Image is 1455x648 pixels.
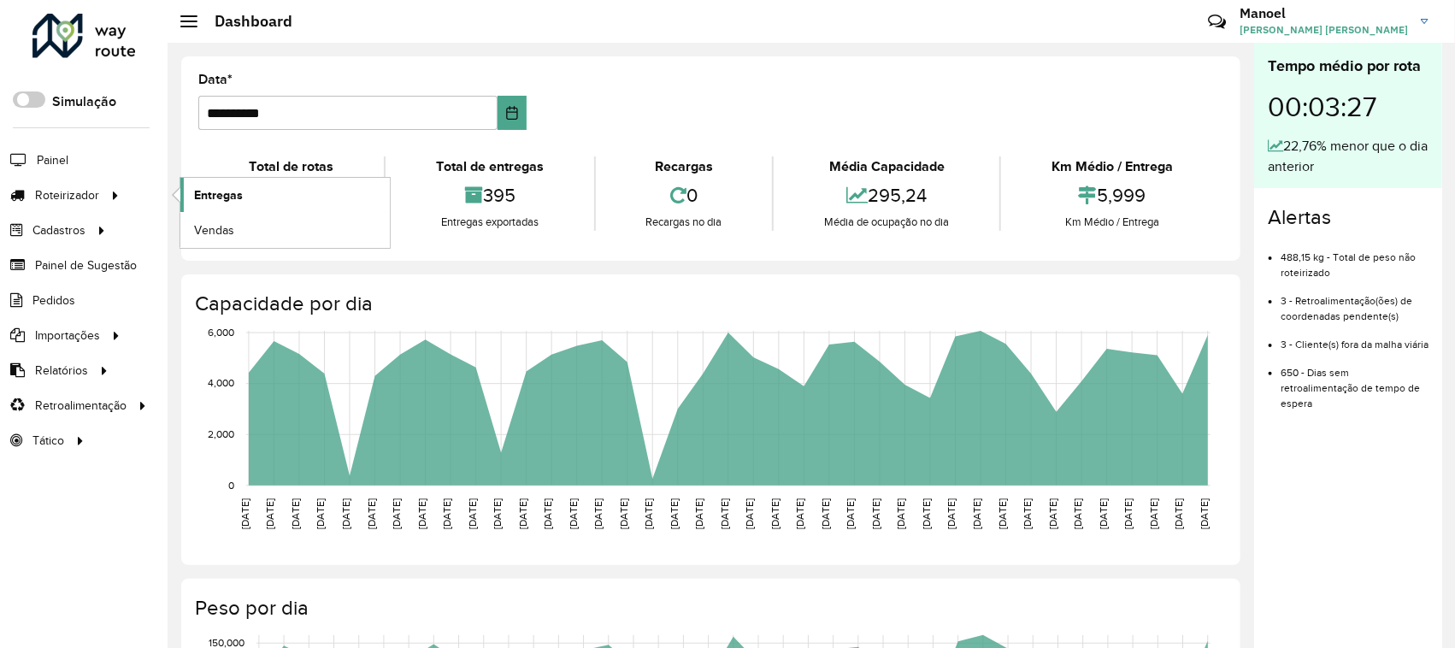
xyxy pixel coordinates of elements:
text: [DATE] [719,498,730,529]
div: Média Capacidade [778,156,995,177]
text: [DATE] [997,498,1008,529]
text: [DATE] [1047,498,1058,529]
text: [DATE] [795,498,806,529]
li: 488,15 kg - Total de peso não roteirizado [1281,237,1428,280]
text: [DATE] [517,498,528,529]
div: Média de ocupação no dia [778,214,995,231]
text: [DATE] [391,498,402,529]
text: [DATE] [366,498,377,529]
span: Painel de Sugestão [35,256,137,274]
h2: Dashboard [197,12,292,31]
text: [DATE] [693,498,704,529]
text: 6,000 [208,327,234,338]
a: Entregas [180,178,390,212]
text: [DATE] [643,498,654,529]
text: 2,000 [208,429,234,440]
text: [DATE] [1174,498,1185,529]
a: Contato Rápido [1199,3,1235,40]
text: [DATE] [1098,498,1109,529]
div: 00:03:27 [1268,78,1428,136]
text: [DATE] [340,498,351,529]
div: Recargas no dia [600,214,769,231]
text: [DATE] [1072,498,1083,529]
button: Choose Date [498,96,527,130]
span: Vendas [194,221,234,239]
text: [DATE] [467,498,478,529]
span: Roteirizador [35,186,99,204]
text: [DATE] [441,498,452,529]
text: 0 [228,480,234,491]
div: 395 [390,177,590,214]
div: Total de entregas [390,156,590,177]
span: Painel [37,151,68,169]
text: [DATE] [592,498,604,529]
text: [DATE] [542,498,553,529]
span: Pedidos [32,292,75,309]
div: 22,76% menor que o dia anterior [1268,136,1428,177]
span: Importações [35,327,100,345]
text: [DATE] [264,498,275,529]
span: Entregas [194,186,243,204]
span: [PERSON_NAME] [PERSON_NAME] [1240,22,1408,38]
text: [DATE] [290,498,301,529]
h4: Capacidade por dia [195,292,1223,316]
text: [DATE] [1148,498,1159,529]
h4: Peso por dia [195,596,1223,621]
span: Relatórios [35,362,88,380]
label: Simulação [52,91,116,112]
text: [DATE] [896,498,907,529]
div: Tempo médio por rota [1268,55,1428,78]
div: 5,999 [1005,177,1219,214]
text: [DATE] [971,498,982,529]
div: Recargas [600,156,769,177]
h4: Alertas [1268,205,1428,230]
text: [DATE] [1199,498,1210,529]
text: [DATE] [669,498,680,529]
a: Vendas [180,213,390,247]
text: [DATE] [315,498,327,529]
text: [DATE] [820,498,831,529]
text: [DATE] [946,498,957,529]
li: 650 - Dias sem retroalimentação de tempo de espera [1281,352,1428,411]
li: 3 - Cliente(s) fora da malha viária [1281,324,1428,352]
div: Entregas exportadas [390,214,590,231]
h3: Manoel [1240,5,1408,21]
text: [DATE] [921,498,932,529]
div: 0 [600,177,769,214]
text: [DATE] [492,498,503,529]
text: [DATE] [769,498,781,529]
div: 295,24 [778,177,995,214]
text: [DATE] [568,498,579,529]
span: Tático [32,432,64,450]
text: [DATE] [416,498,427,529]
span: Retroalimentação [35,397,127,415]
text: [DATE] [745,498,756,529]
div: Km Médio / Entrega [1005,214,1219,231]
text: [DATE] [845,498,857,529]
text: 4,000 [208,378,234,389]
li: 3 - Retroalimentação(ões) de coordenadas pendente(s) [1281,280,1428,324]
span: Cadastros [32,221,85,239]
text: [DATE] [1022,498,1033,529]
text: [DATE] [1122,498,1134,529]
div: Km Médio / Entrega [1005,156,1219,177]
label: Data [198,69,233,90]
text: [DATE] [618,498,629,529]
div: Total de rotas [203,156,380,177]
text: [DATE] [239,498,250,529]
text: [DATE] [870,498,881,529]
